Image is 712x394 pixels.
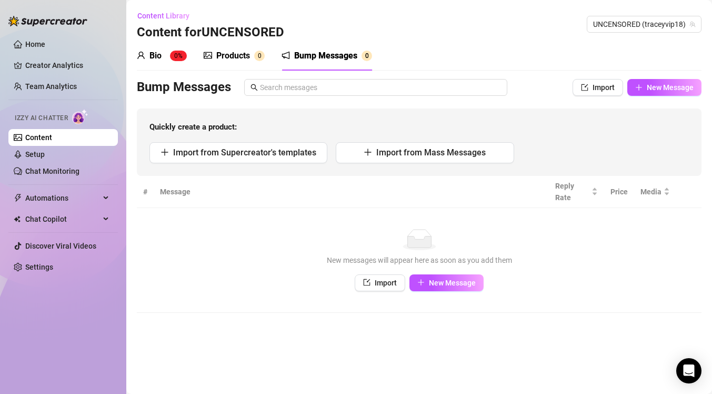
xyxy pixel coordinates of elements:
strong: Quickly create a product: [149,122,237,132]
a: Home [25,40,45,48]
a: Discover Viral Videos [25,242,96,250]
span: Izzy AI Chatter [15,113,68,123]
span: Import [375,279,397,287]
th: Message [154,176,549,208]
a: Chat Monitoring [25,167,79,175]
span: Media [640,186,661,198]
h3: Bump Messages [137,79,231,96]
span: Import from Supercreator's templates [173,147,316,157]
span: Chat Copilot [25,211,100,228]
span: UNCENSORED (traceyvip18) [593,16,695,32]
span: plus [417,279,425,286]
th: Price [604,176,634,208]
span: thunderbolt [14,194,22,202]
span: import [581,84,588,91]
div: New messages will appear here as soon as you add them [147,254,691,266]
button: Import [573,79,623,96]
button: Import [355,274,405,291]
button: New Message [627,79,701,96]
div: Bump Messages [294,50,357,62]
th: Media [634,176,676,208]
input: Search messages [260,82,501,93]
span: plus [161,148,169,156]
sup: 0 [254,51,265,61]
span: Import [593,83,615,92]
th: Reply Rate [549,176,604,208]
th: # [137,176,154,208]
button: Content Library [137,7,198,24]
button: Import from Mass Messages [336,142,514,163]
a: Setup [25,150,45,159]
img: Chat Copilot [14,215,21,223]
span: team [689,21,696,27]
a: Settings [25,263,53,271]
a: Creator Analytics [25,57,109,74]
span: notification [282,51,290,60]
img: logo-BBDzfeDw.svg [8,16,87,26]
a: Content [25,133,52,142]
span: Content Library [137,12,189,20]
button: Import from Supercreator's templates [149,142,327,163]
a: Team Analytics [25,82,77,91]
div: Open Intercom Messenger [676,358,701,383]
span: plus [635,84,643,91]
div: Products [216,50,250,62]
span: Reply Rate [555,180,589,203]
sup: 0 [362,51,372,61]
img: AI Chatter [72,109,88,124]
button: New Message [409,274,484,291]
span: search [250,84,258,91]
span: user [137,51,145,60]
span: plus [364,148,372,156]
h3: Content for UNCENSORED [137,24,284,41]
span: Automations [25,190,100,206]
div: Bio [149,50,162,62]
span: import [363,279,370,286]
span: Import from Mass Messages [376,147,486,157]
sup: 0% [170,51,187,61]
span: picture [204,51,212,60]
span: New Message [647,83,694,92]
span: New Message [429,279,476,287]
